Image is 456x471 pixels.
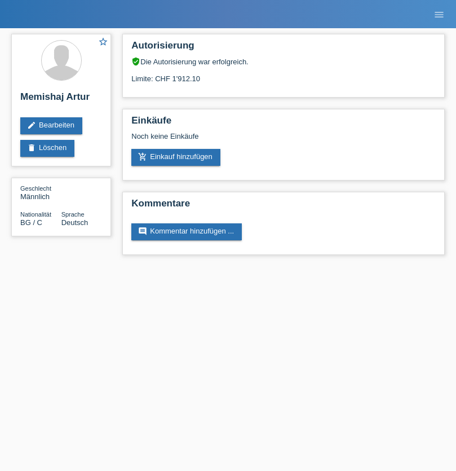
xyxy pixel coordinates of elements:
i: add_shopping_cart [138,152,147,161]
a: deleteLöschen [20,140,74,157]
span: Geschlecht [20,185,51,192]
a: add_shopping_cartEinkauf hinzufügen [131,149,220,166]
div: Noch keine Einkäufe [131,132,436,149]
i: verified_user [131,57,140,66]
i: edit [27,121,36,130]
i: menu [433,9,445,20]
h2: Einkäufe [131,115,436,132]
span: Sprache [61,211,85,218]
div: Männlich [20,184,61,201]
span: Deutsch [61,218,88,227]
h2: Autorisierung [131,40,436,57]
a: menu [428,11,450,17]
i: comment [138,227,147,236]
span: Nationalität [20,211,51,218]
div: Limite: CHF 1'912.10 [131,66,436,83]
a: star_border [98,37,108,49]
i: delete [27,143,36,152]
span: Bulgarien / C / 21.02.2021 [20,218,42,227]
a: commentKommentar hinzufügen ... [131,223,242,240]
a: editBearbeiten [20,117,82,134]
h2: Memishaj Artur [20,91,102,108]
i: star_border [98,37,108,47]
h2: Kommentare [131,198,436,215]
div: Die Autorisierung war erfolgreich. [131,57,436,66]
